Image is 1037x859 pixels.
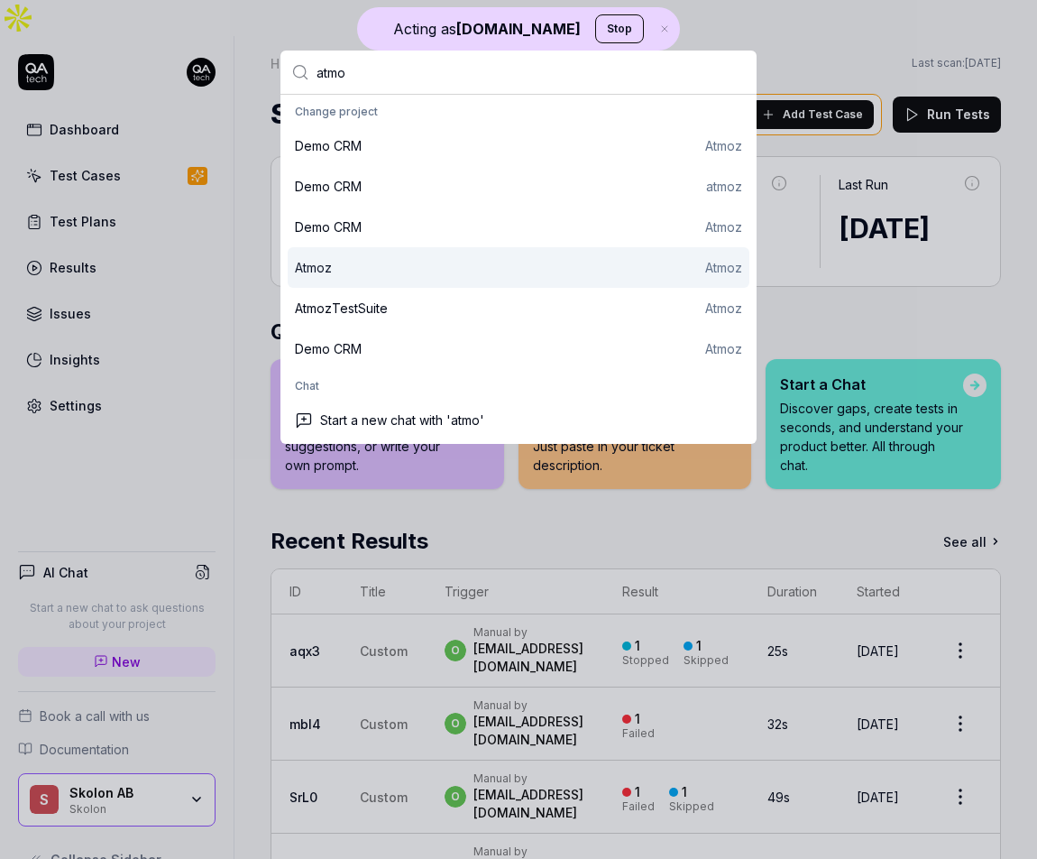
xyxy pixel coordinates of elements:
div: Change project [288,98,749,125]
div: Demo CRM [295,217,362,236]
div: Demo CRM [295,177,362,196]
div: Chat [288,373,749,400]
button: Stop [595,14,644,43]
div: atmoz [706,177,742,196]
div: Atmoz [705,339,742,358]
div: Atmoz [705,136,742,155]
div: Atmoz [705,217,742,236]
div: Demo CRM [295,136,362,155]
input: Type a command or search... [317,51,746,94]
div: AtmozTestSuite [295,299,388,318]
div: Atmoz [705,258,742,277]
div: Demo CRM [295,339,362,358]
div: Suggestions [280,95,757,444]
div: Atmoz [295,258,332,277]
div: Atmoz [705,299,742,318]
div: Start a new chat with 'atmo' [288,400,749,440]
